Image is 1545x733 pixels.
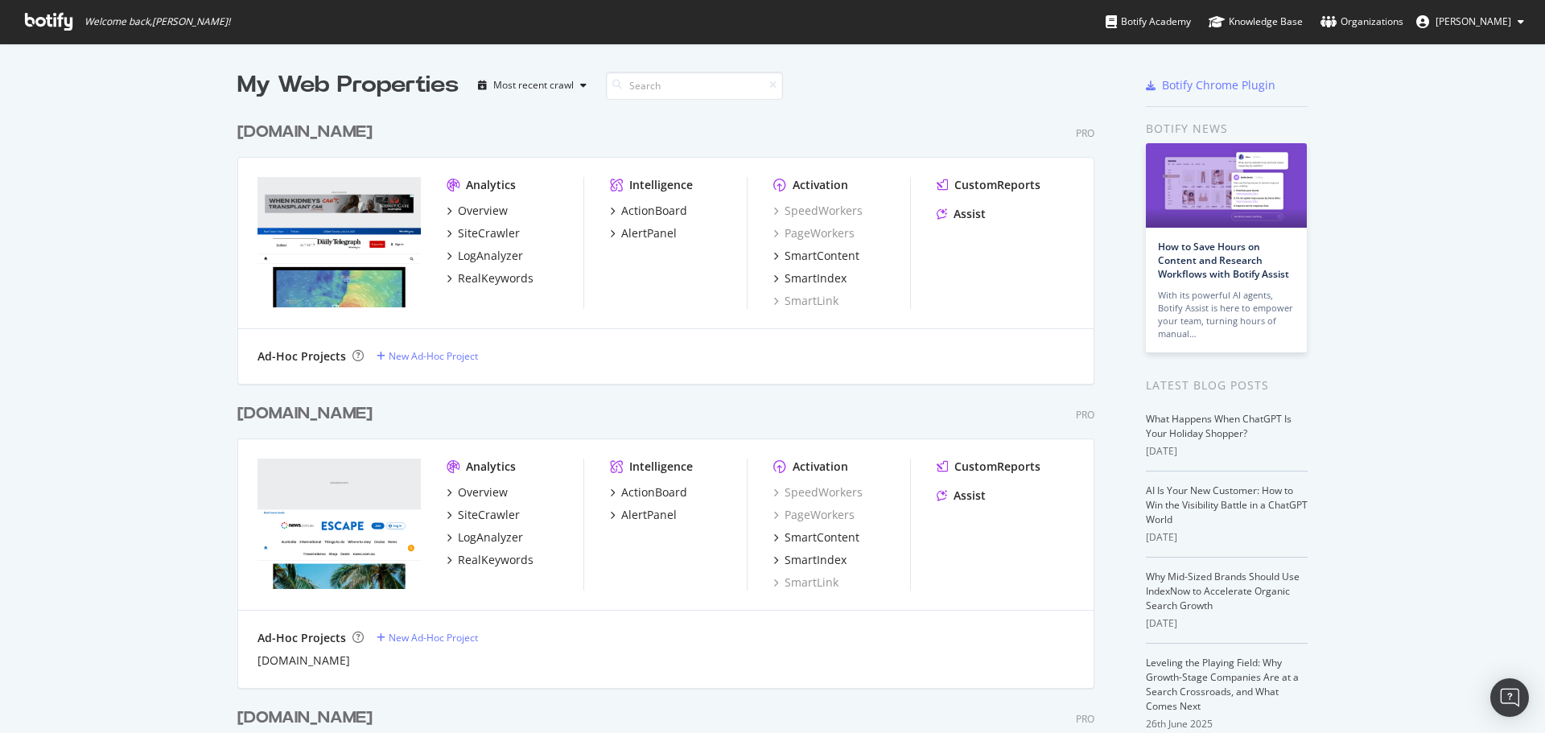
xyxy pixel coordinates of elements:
div: Latest Blog Posts [1146,377,1308,394]
a: Botify Chrome Plugin [1146,77,1275,93]
div: ActionBoard [621,203,687,219]
a: SmartContent [773,248,859,264]
div: ActionBoard [621,484,687,500]
a: PageWorkers [773,507,855,523]
div: LogAnalyzer [458,248,523,264]
a: New Ad-Hoc Project [377,349,478,363]
a: SmartIndex [773,552,847,568]
a: RealKeywords [447,552,534,568]
a: What Happens When ChatGPT Is Your Holiday Shopper? [1146,412,1292,440]
div: [DATE] [1146,444,1308,459]
div: SmartContent [785,529,859,546]
button: Most recent crawl [472,72,593,98]
div: Ad-Hoc Projects [257,348,346,364]
a: SpeedWorkers [773,484,863,500]
a: SmartLink [773,293,838,309]
div: [DATE] [1146,530,1308,545]
div: Organizations [1320,14,1403,30]
img: How to Save Hours on Content and Research Workflows with Botify Assist [1146,143,1307,228]
div: Ad-Hoc Projects [257,630,346,646]
div: Activation [793,459,848,475]
div: My Web Properties [237,69,459,101]
a: AI Is Your New Customer: How to Win the Visibility Battle in a ChatGPT World [1146,484,1308,526]
div: Open Intercom Messenger [1490,678,1529,717]
div: Intelligence [629,459,693,475]
a: Overview [447,203,508,219]
div: SmartIndex [785,552,847,568]
div: Assist [954,488,986,504]
a: AlertPanel [610,507,677,523]
a: [DOMAIN_NAME] [237,121,379,144]
div: AlertPanel [621,507,677,523]
a: [DOMAIN_NAME] [257,653,350,669]
a: RealKeywords [447,270,534,286]
div: New Ad-Hoc Project [389,631,478,644]
div: Pro [1076,712,1094,726]
div: SmartIndex [785,270,847,286]
div: Knowledge Base [1209,14,1303,30]
a: Leveling the Playing Field: Why Growth-Stage Companies Are at a Search Crossroads, and What Comes... [1146,656,1299,713]
a: How to Save Hours on Content and Research Workflows with Botify Assist [1158,240,1289,281]
div: [DOMAIN_NAME] [237,402,373,426]
a: Assist [937,206,986,222]
a: AlertPanel [610,225,677,241]
a: ActionBoard [610,203,687,219]
button: [PERSON_NAME] [1403,9,1537,35]
a: SpeedWorkers [773,203,863,219]
a: LogAnalyzer [447,248,523,264]
div: CustomReports [954,459,1040,475]
a: Why Mid-Sized Brands Should Use IndexNow to Accelerate Organic Search Growth [1146,570,1300,612]
a: SmartContent [773,529,859,546]
div: Most recent crawl [493,80,574,90]
a: ActionBoard [610,484,687,500]
div: With its powerful AI agents, Botify Assist is here to empower your team, turning hours of manual… [1158,289,1295,340]
div: Botify news [1146,120,1308,138]
a: PageWorkers [773,225,855,241]
a: SiteCrawler [447,225,520,241]
div: Overview [458,203,508,219]
a: New Ad-Hoc Project [377,631,478,644]
div: [DATE] [1146,616,1308,631]
a: Assist [937,488,986,504]
div: Analytics [466,177,516,193]
div: Intelligence [629,177,693,193]
div: Pro [1076,408,1094,422]
a: [DOMAIN_NAME] [237,402,379,426]
div: New Ad-Hoc Project [389,349,478,363]
div: Botify Chrome Plugin [1162,77,1275,93]
div: RealKeywords [458,270,534,286]
a: LogAnalyzer [447,529,523,546]
div: SiteCrawler [458,225,520,241]
div: Assist [954,206,986,222]
div: [DOMAIN_NAME] [237,121,373,144]
div: 26th June 2025 [1146,717,1308,731]
a: CustomReports [937,177,1040,193]
div: Overview [458,484,508,500]
input: Search [606,72,783,100]
div: LogAnalyzer [458,529,523,546]
div: Activation [793,177,848,193]
a: SmartIndex [773,270,847,286]
div: SiteCrawler [458,507,520,523]
div: Pro [1076,126,1094,140]
div: AlertPanel [621,225,677,241]
a: SmartLink [773,574,838,591]
div: CustomReports [954,177,1040,193]
a: CustomReports [937,459,1040,475]
span: Welcome back, [PERSON_NAME] ! [84,15,230,28]
a: [DOMAIN_NAME] [237,706,379,730]
div: Botify Academy [1106,14,1191,30]
div: RealKeywords [458,552,534,568]
img: www.dailytelegraph.com.au [257,177,421,307]
a: SiteCrawler [447,507,520,523]
span: Mike Cook [1436,14,1511,28]
div: SmartContent [785,248,859,264]
div: Analytics [466,459,516,475]
div: [DOMAIN_NAME] [237,706,373,730]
